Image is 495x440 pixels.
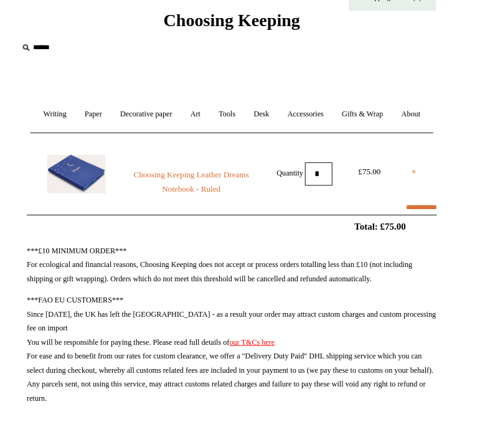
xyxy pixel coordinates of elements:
[225,105,260,138] a: Tools
[174,11,320,31] span: Choosing Keeping
[50,165,113,207] img: Choosing Keeping Leather Dreams Notebook - Ruled
[356,105,418,138] a: Gifts & Wrap
[367,176,423,191] div: £75.00
[29,260,466,305] p: ***£10 MINIMUM ORDER*** For ecological and financial reasons, Choosing Keeping does not accept or...
[195,105,223,138] a: Art
[295,179,324,189] label: Quantity
[37,105,80,138] a: Writing
[262,105,296,138] a: Desk
[29,313,466,433] p: ***FAO EU CUSTOMERS*** Since [DATE], the UK has left the [GEOGRAPHIC_DATA] - as a result your ord...
[420,105,458,138] a: About
[298,105,354,138] a: Accessories
[174,21,320,29] a: Choosing Keeping
[245,360,293,370] a: our T&Cs here
[440,176,445,191] a: ×
[120,105,192,138] a: Decorative paper
[82,105,118,138] a: Paper
[130,179,278,209] a: Choosing Keeping Leather Dreams Notebook - Ruled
